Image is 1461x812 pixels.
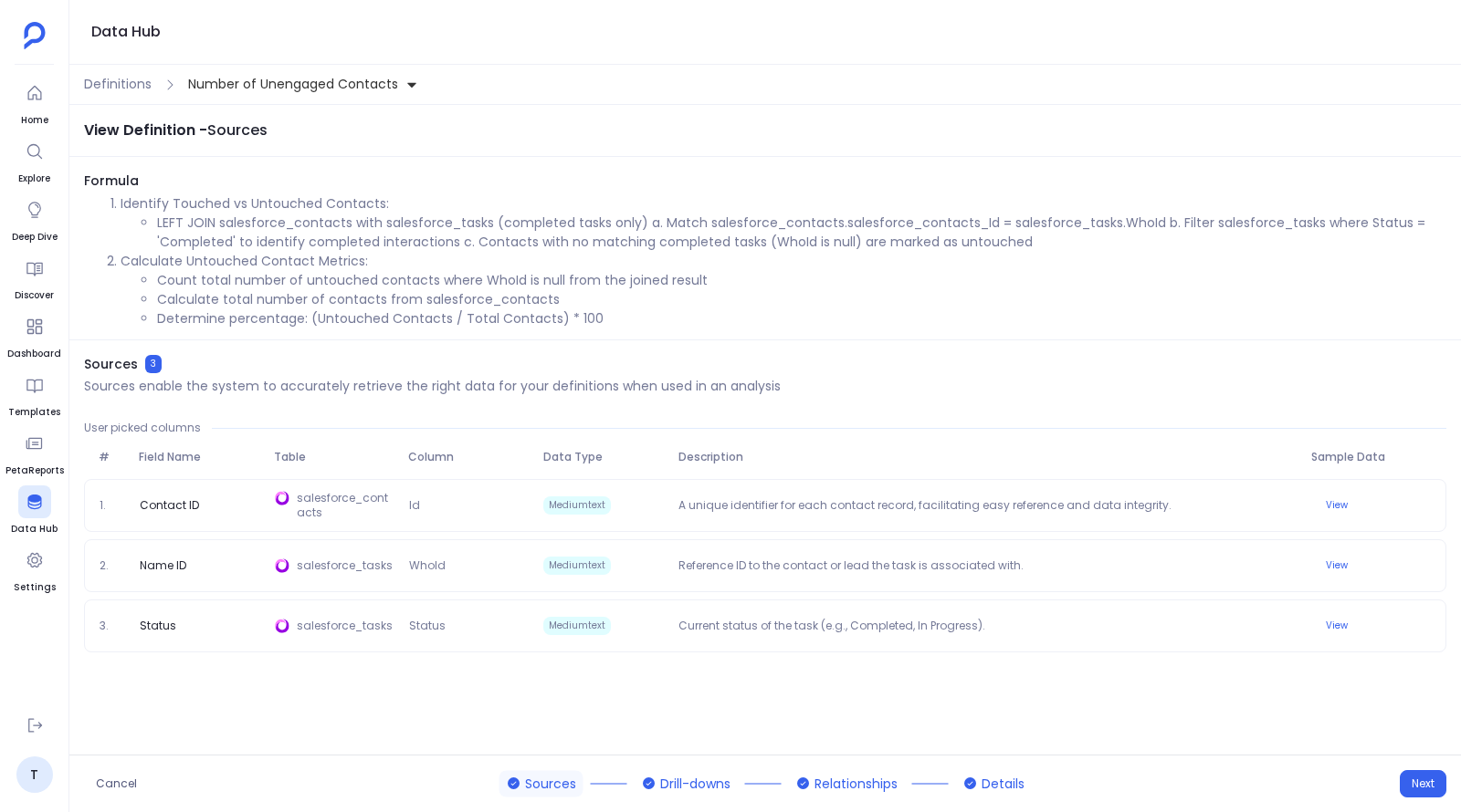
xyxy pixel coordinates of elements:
span: Status [402,619,536,633]
a: Home [18,77,51,128]
li: Calculate total number of contacts from salesforce_contacts [157,290,1446,309]
span: Table [267,450,402,464]
span: salesforce_contacts [297,491,394,520]
span: Home [18,113,51,128]
p: Sources enable the system to accurately retrieve the right data for your definitions when used in... [84,377,781,395]
button: Cancel [84,770,149,797]
span: Templates [8,405,60,420]
h1: Data Hub [91,19,161,45]
span: Field Name [131,450,267,464]
span: Drill-downs [660,774,730,793]
li: Count total number of untouched contacts where WhoId is null from the joined result [157,271,1446,290]
a: PetaReports [5,427,64,478]
button: View [1315,494,1359,516]
span: Mediumtext [543,496,611,515]
button: Relationships [789,770,905,796]
span: Explore [18,172,51,186]
span: Sample Data [1304,450,1439,464]
a: Data Hub [11,485,58,536]
a: Deep Dive [12,193,58,245]
button: Sources [499,770,583,796]
span: salesforce_tasks [297,558,394,573]
span: Sources [207,120,268,141]
span: salesforce_tasks [297,619,394,633]
a: Explore [18,135,51,186]
span: Dashboard [7,347,61,361]
a: Templates [8,369,60,420]
span: Number of Unengaged Contacts [188,75,398,94]
span: Formula [84,172,1446,191]
span: User picked columns [84,421,201,435]
span: 3 [145,355,162,373]
p: Reference ID to the contact or lead the task is associated with. [671,558,1304,573]
span: # [91,450,131,464]
span: Mediumtext [543,557,611,575]
span: Id [402,498,536,513]
a: T [16,756,53,793]
button: Details [956,770,1032,796]
span: Mediumtext [543,617,611,635]
a: Discover [15,252,54,303]
span: Column [401,450,536,464]
span: Sources [84,355,138,373]
p: Current status of the task (e.g., Completed, In Progress). [671,619,1304,633]
span: Definitions [84,75,152,94]
span: Data Type [536,450,671,464]
p: Identify Touched vs Untouched Contacts: [121,194,1446,213]
span: 2. [92,558,132,573]
span: Details [982,774,1025,793]
span: Name ID [132,558,194,573]
span: Settings [14,580,56,595]
p: A unique identifier for each contact record, facilitating easy reference and data integrity. [671,498,1304,513]
span: Sources [525,774,576,793]
span: 3. [92,619,132,633]
span: View Definition - [84,120,207,141]
span: Relationships [815,774,898,793]
button: Next [1400,770,1446,797]
li: LEFT JOIN salesforce_contacts with salesforce_tasks (completed tasks only) a. Match salesforce_co... [157,213,1446,252]
a: Settings [14,544,56,595]
button: View [1315,615,1359,637]
span: Status [132,619,184,633]
li: Determine percentage: (Untouched Contacts / Total Contacts) * 100 [157,309,1446,328]
span: Discover [15,288,54,303]
span: Contact ID [132,498,206,513]
span: Data Hub [11,522,58,536]
span: WhoId [402,558,536,573]
button: Number of Unengaged Contacts [184,69,422,99]
span: 1. [92,498,132,513]
p: Calculate Untouched Contact Metrics: [121,252,1446,271]
span: Deep Dive [12,230,58,245]
button: View [1315,555,1359,577]
span: PetaReports [5,463,64,478]
button: Drill-downs [635,770,738,796]
img: petavue logo [24,22,46,49]
a: Dashboard [7,310,61,361]
span: Description [671,450,1305,464]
